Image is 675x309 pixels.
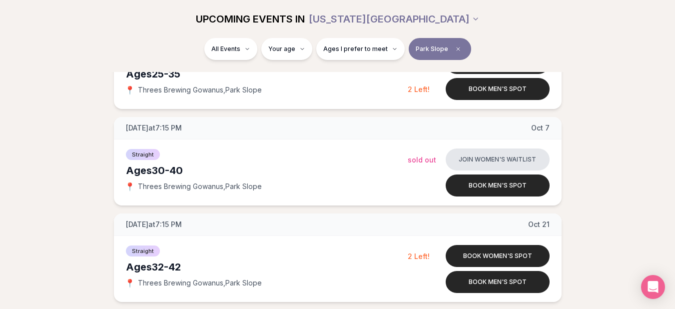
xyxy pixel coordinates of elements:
button: Book men's spot [446,78,550,100]
span: Oct 21 [528,219,550,229]
button: Book men's spot [446,271,550,293]
span: UPCOMING EVENTS IN [196,12,305,26]
span: Ages I prefer to meet [323,45,388,53]
div: Ages 32-42 [126,260,408,274]
span: 2 Left! [408,85,430,93]
span: Straight [126,149,160,160]
span: 📍 [126,86,134,94]
span: Straight [126,245,160,256]
span: All Events [211,45,240,53]
div: Open Intercom Messenger [641,275,665,299]
div: Ages 30-40 [126,163,408,177]
span: 📍 [126,182,134,190]
button: [US_STATE][GEOGRAPHIC_DATA] [309,8,480,30]
button: All Events [204,38,257,60]
span: [DATE] at 7:15 PM [126,219,182,229]
div: Ages 25-35 [126,67,408,81]
span: Sold Out [408,155,436,164]
span: [DATE] at 7:15 PM [126,123,182,133]
span: Threes Brewing Gowanus , Park Slope [138,181,262,191]
span: 📍 [126,279,134,287]
span: Clear borough filter [452,43,464,55]
button: Join women's waitlist [446,148,550,170]
button: Park SlopeClear borough filter [409,38,471,60]
span: Park Slope [416,45,448,53]
span: Threes Brewing Gowanus , Park Slope [138,278,262,288]
span: Your age [268,45,295,53]
button: Your age [261,38,312,60]
button: Ages I prefer to meet [316,38,405,60]
span: Threes Brewing Gowanus , Park Slope [138,85,262,95]
span: Oct 7 [531,123,550,133]
span: 2 Left! [408,252,430,260]
button: Book women's spot [446,245,550,267]
button: Book men's spot [446,174,550,196]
